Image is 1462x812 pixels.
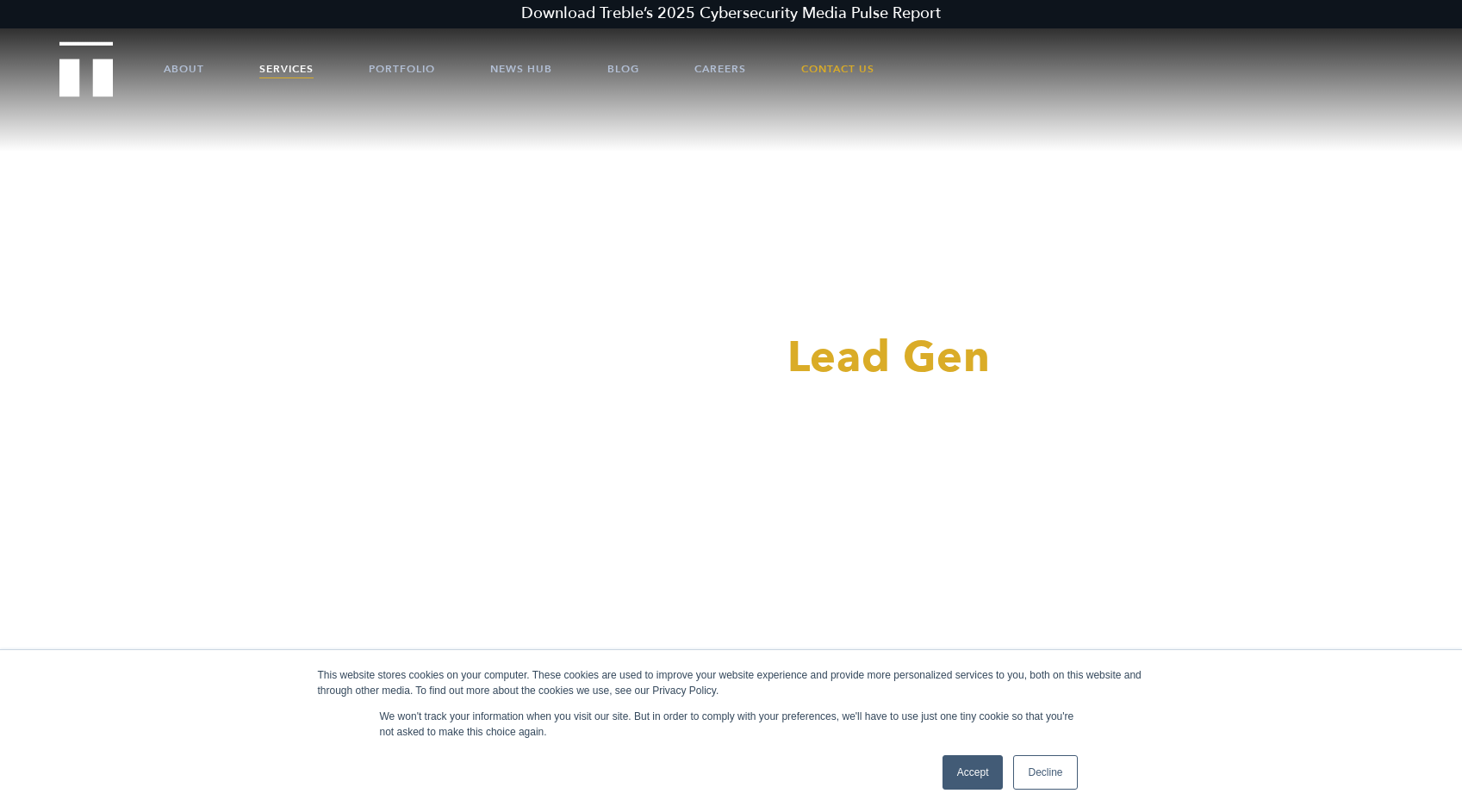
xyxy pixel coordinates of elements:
a: Careers [694,43,746,95]
a: News Hub [490,43,552,95]
a: Decline [1013,755,1077,790]
a: About [164,43,204,95]
img: Treble logo [59,41,114,96]
a: Contact Us [801,43,874,95]
a: Services [259,43,314,95]
a: Accept [943,755,1004,790]
p: We won't track your information when you visit our site. But in order to comply with your prefere... [380,709,1083,740]
div: This website stores cookies on your computer. These cookies are used to improve your website expe... [318,667,1145,698]
a: Blog [607,43,639,95]
a: Portfolio [369,43,435,95]
span: Lead Gen [787,328,991,387]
